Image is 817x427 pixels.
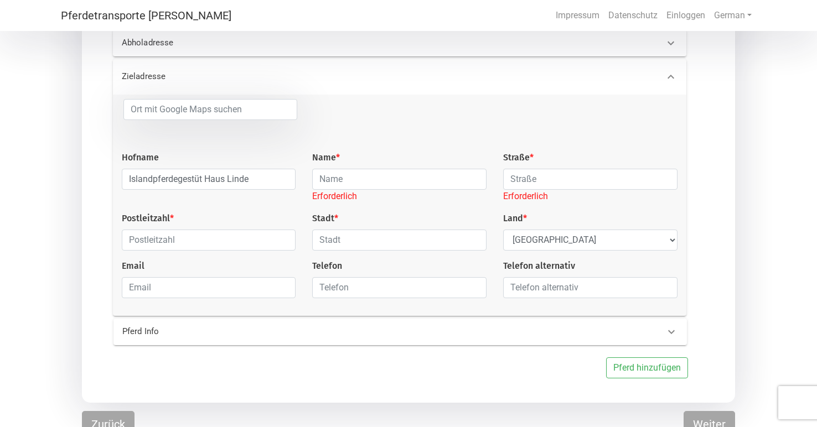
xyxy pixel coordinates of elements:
[123,99,298,120] input: Ort mit Google Maps suchen
[503,277,678,298] input: Telefon alternativ
[312,190,487,203] div: Erforderlich
[113,30,686,56] div: Abholadresse
[312,169,487,190] input: Name
[122,212,174,225] label: Postleitzahl
[122,169,296,190] input: Farm Name
[604,4,662,27] a: Datenschutz
[710,4,756,27] a: German
[122,37,373,49] p: Abholadresse
[113,95,686,316] div: Zieladresse
[312,259,342,273] label: Telefon
[551,4,604,27] a: Impressum
[503,259,575,273] label: Telefon alternativ
[122,259,144,273] label: Email
[312,230,487,251] input: Stadt
[503,151,534,164] label: Straße
[122,277,296,298] input: Email
[122,151,159,164] label: Hofname
[312,151,340,164] label: Name
[312,277,487,298] input: Telefon
[113,59,686,95] div: Zieladresse
[61,4,231,27] a: Pferdetransporte [PERSON_NAME]
[503,190,678,203] div: Erforderlich
[113,319,687,345] div: Pferd Info
[122,325,374,338] p: Pferd Info
[662,4,710,27] a: Einloggen
[122,70,373,83] p: Zieladresse
[122,230,296,251] input: Postleitzahl
[606,357,688,378] button: Pferd hinzufügen
[503,212,527,225] label: Land
[503,169,678,190] input: Straße
[312,212,338,225] label: Stadt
